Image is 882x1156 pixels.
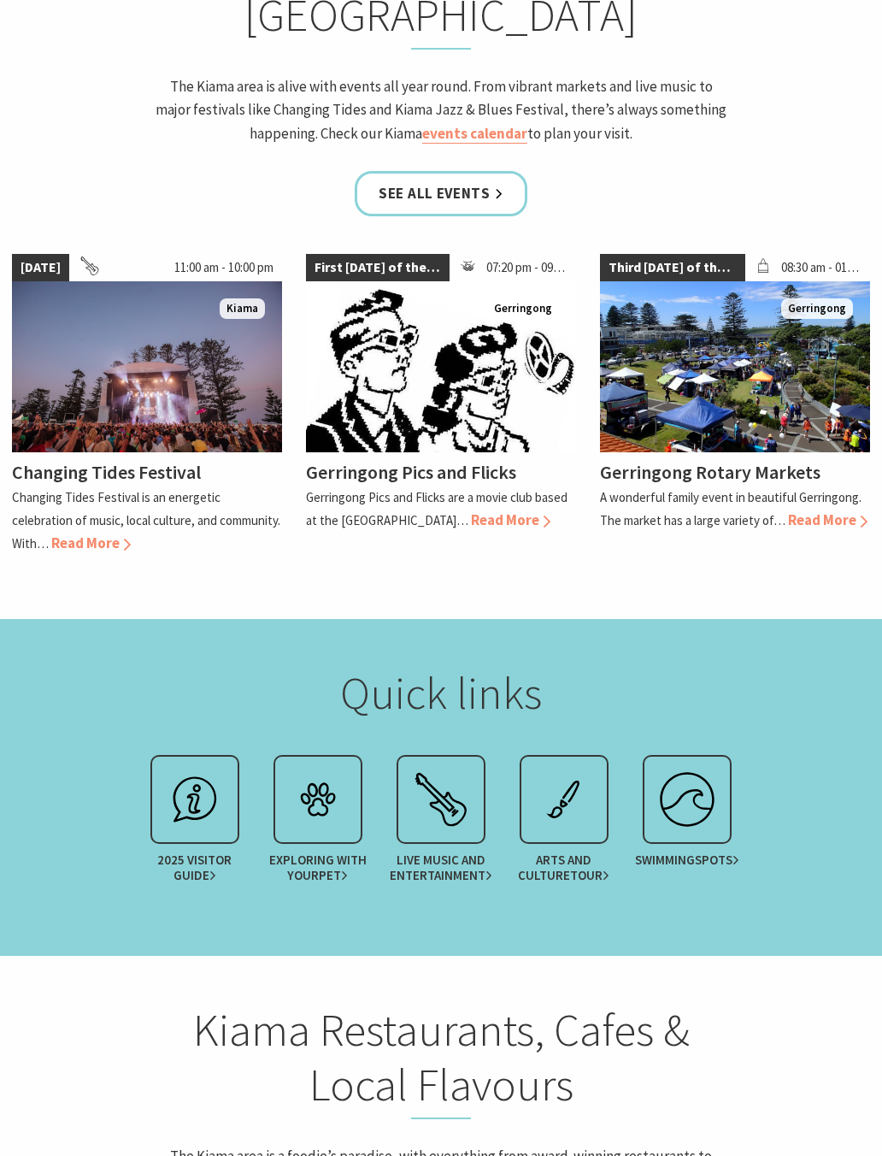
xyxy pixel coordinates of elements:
[503,755,626,892] a: Arts and CultureTour
[570,868,609,883] span: Tour
[379,755,503,892] a: Live Music andEntertainment
[306,489,567,528] p: Gerringong Pics and Flicks are a movie club based at the [GEOGRAPHIC_DATA]…
[51,534,131,552] span: Read More
[471,510,550,529] span: Read More
[626,755,749,892] a: Swimmingspots
[220,298,265,320] span: Kiama
[133,755,256,892] a: 2025 VisitorGuide
[390,868,492,883] span: Entertainment
[530,765,598,834] img: exhibit.svg
[695,852,739,868] span: spots
[355,171,527,216] a: See all Events
[264,852,371,883] span: Exploring with your
[12,281,282,452] img: Changing Tides Main Stage
[306,460,516,484] h4: Gerringong Pics and Flicks
[510,852,617,883] span: Arts and Culture
[600,460,820,484] h4: Gerringong Rotary Markets
[284,765,352,834] img: petcare.svg
[154,75,728,145] p: The Kiama area is alive with events all year round. From vibrant markets and live music to major ...
[12,460,201,484] h4: Changing Tides Festival
[12,254,69,281] span: [DATE]
[600,489,861,528] p: A wonderful family event in beautiful Gerringong. The market has a large variety of…
[600,254,870,555] a: Third [DATE] of the Month 08:30 am - 01:30 pm Christmas Market and Street Parade Gerringong Gerri...
[653,765,721,834] img: surfing.svg
[161,765,229,834] img: info.svg
[154,1003,728,1119] h2: Kiama Restaurants, Cafes & Local Flavours
[635,852,739,868] span: Swimming
[600,281,870,452] img: Christmas Market and Street Parade
[387,852,494,883] span: Live Music and
[487,298,559,320] span: Gerringong
[141,852,248,883] span: 2025 Visitor
[319,868,348,883] span: Pet
[166,254,282,281] span: 11:00 am - 10:00 pm
[478,254,576,281] span: 07:20 pm - 09:30 pm
[12,254,282,555] a: [DATE] 11:00 am - 10:00 pm Changing Tides Main Stage Kiama Changing Tides Festival Changing Tides...
[600,254,745,281] span: Third [DATE] of the Month
[173,868,216,883] span: Guide
[773,254,870,281] span: 08:30 am - 01:30 pm
[306,254,450,281] span: First [DATE] of the month
[12,489,280,551] p: Changing Tides Festival is an energetic celebration of music, local culture, and community. With…
[256,755,379,892] a: Exploring with yourPet
[306,254,576,555] a: First [DATE] of the month 07:20 pm - 09:30 pm Gerringong Gerringong Pics and Flicks Gerringong Pi...
[422,124,527,144] a: events calendar
[781,298,853,320] span: Gerringong
[788,510,867,529] span: Read More
[154,666,728,721] h2: Quick links
[407,765,475,834] img: festival.svg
